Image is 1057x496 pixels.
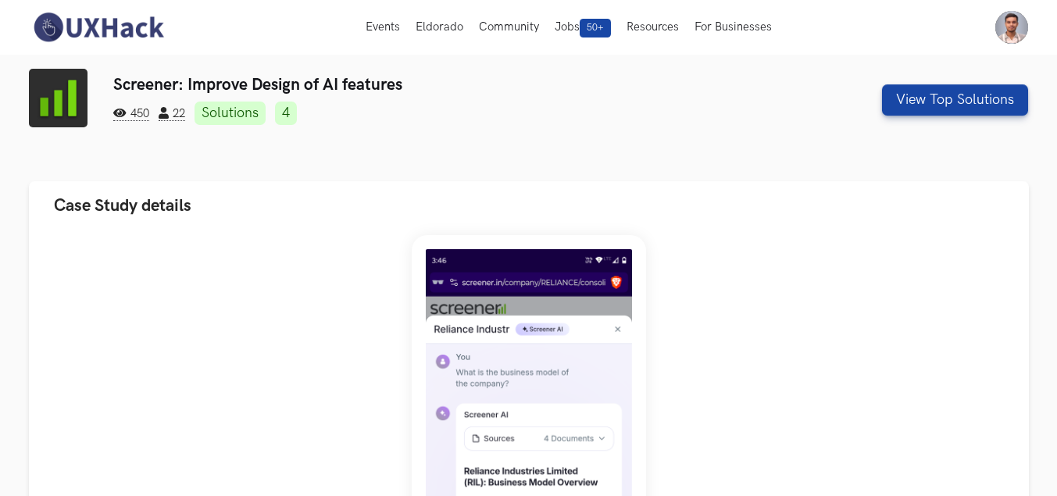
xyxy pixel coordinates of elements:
[29,181,1029,230] button: Case Study details
[159,107,185,121] span: 22
[54,195,191,216] span: Case Study details
[995,11,1028,44] img: Your profile pic
[882,84,1028,116] button: View Top Solutions
[275,102,297,125] a: 4
[29,69,87,127] img: Screener logo
[195,102,266,125] a: Solutions
[113,107,149,121] span: 450
[113,75,775,95] h3: Screener: Improve Design of AI features
[29,11,168,44] img: UXHack-logo.png
[580,19,611,37] span: 50+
